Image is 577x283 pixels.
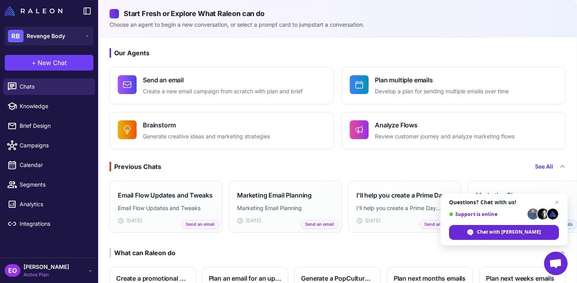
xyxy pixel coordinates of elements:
h3: Plan an email for an upcoming holiday [209,274,282,283]
a: Integrations [3,216,95,232]
div: EO [5,264,20,277]
h3: Marketing Plan [476,190,520,200]
span: Support is online [449,211,525,217]
div: Previous Chats [110,162,161,171]
div: Chat with Raleon [449,225,559,240]
span: Integrations [20,220,89,228]
span: Segments [20,180,89,189]
div: [DATE] [356,217,453,224]
p: Develop a plan for sending multiple emails over time [375,87,509,96]
h3: Generate a PopCulture themed brief [301,274,374,283]
button: Send an emailCreate a new email campaign from scratch with plan and brief [110,67,334,104]
h3: Plan next weeks emails [486,274,559,283]
a: Campaigns [3,137,95,154]
p: Choose an agent to begin a new conversation, or select a prompt card to jumpstart a conversation. [110,20,566,29]
div: What can Raleon do [110,248,175,258]
span: Send an email [181,220,219,229]
a: Raleon Logo [5,6,66,16]
h3: Marketing Email Planning [237,190,312,200]
div: [DATE] [118,217,214,224]
span: [PERSON_NAME] [24,263,69,271]
a: Knowledge [3,98,95,114]
span: Revenge Body [27,32,65,40]
h4: Send an email [143,75,303,85]
button: RBRevenge Body [5,27,93,45]
h3: Email Flow Updates and Tweaks [118,190,212,200]
span: New Chat [38,58,67,67]
div: Open chat [544,252,568,275]
button: +New Chat [5,55,93,71]
a: Chats [3,78,95,95]
span: Chats [20,82,89,91]
a: Analytics [3,196,95,212]
img: Raleon Logo [5,6,62,16]
a: See All [535,162,553,171]
p: Review customer journey and analyze marketing flows [375,132,515,141]
p: Marketing Email Planning [237,204,334,212]
a: Segments [3,176,95,193]
span: Calendar [20,161,89,169]
span: Knowledge [20,102,89,111]
p: Generate creative ideas and marketing strategies [143,132,270,141]
span: Brief Design [20,122,89,130]
p: I'll help you create a Prime Day campaign for Revenge Body. Let's start with a compelling email anno [356,204,453,212]
span: Active Plan [24,271,69,278]
p: Create a new email campaign from scratch with plan and brief [143,87,303,96]
h2: Start Fresh or Explore What Raleon can do [110,8,566,19]
h3: Create a promotional brief and email [116,274,189,283]
span: Send an email [420,220,458,229]
button: BrainstormGenerate creative ideas and marketing strategies [110,112,334,149]
span: Questions? Chat with us! [449,199,559,205]
span: Send an email [301,220,338,229]
h3: I'll help you create a Prime Day campaign for Revenge Body. Let's start with a compelling email anno [356,190,453,200]
h4: Plan multiple emails [375,75,509,85]
button: Analyze FlowsReview customer journey and analyze marketing flows [341,112,566,149]
div: RB [8,30,24,42]
h4: Brainstorm [143,120,270,130]
a: Calendar [3,157,95,173]
span: Campaigns [20,141,89,150]
span: Chat with [PERSON_NAME] [477,229,541,236]
span: + [32,58,36,67]
span: Close chat [552,198,562,207]
div: [DATE] [237,217,334,224]
button: Plan multiple emailsDevelop a plan for sending multiple emails over time [341,67,566,104]
span: Analytics [20,200,89,209]
h3: Plan next months emails [394,274,467,283]
p: Email Flow Updates and Tweaks [118,204,214,212]
a: Brief Design [3,118,95,134]
h4: Analyze Flows [375,120,515,130]
h3: Our Agents [110,48,566,58]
